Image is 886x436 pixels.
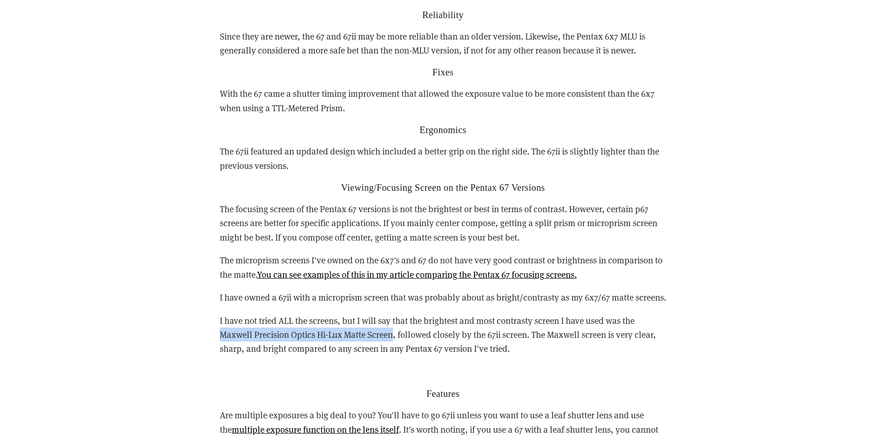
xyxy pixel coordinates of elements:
[220,290,667,304] p: I have owned a 67ii with a microprism screen that was probably about as bright/contrasty as my 6x...
[220,29,667,58] p: Since they are newer, the 67 and 67ii may be more reliable than an older version. Likewise, the P...
[220,253,667,282] p: The microprism screens I've owned on the 6x7's and 67 do not have very good contrast or brightnes...
[232,423,399,435] a: multiple exposure function on the lens itself
[220,314,667,356] p: I have not tried ALL the screens, but I will say that the brightest and most contrasty screen I h...
[220,182,667,193] h2: Viewing/Focusing Screen on the Pentax 67 Versions
[257,268,577,280] a: You can see examples of this in my article comparing the Pentax 67 focusing screens.
[220,144,667,173] p: The 67ii featured an updated design which included a better grip on the right side. The 67ii is s...
[220,388,667,399] h2: Features
[220,87,667,115] p: With the 67 came a shutter timing improvement that allowed the exposure value to be more consiste...
[220,202,667,244] p: The focusing screen of the Pentax 67 versions is not the brightest or best in terms of contrast. ...
[220,9,667,20] h2: Reliability
[220,124,667,135] h2: Ergonomics
[220,67,667,78] h2: Fixes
